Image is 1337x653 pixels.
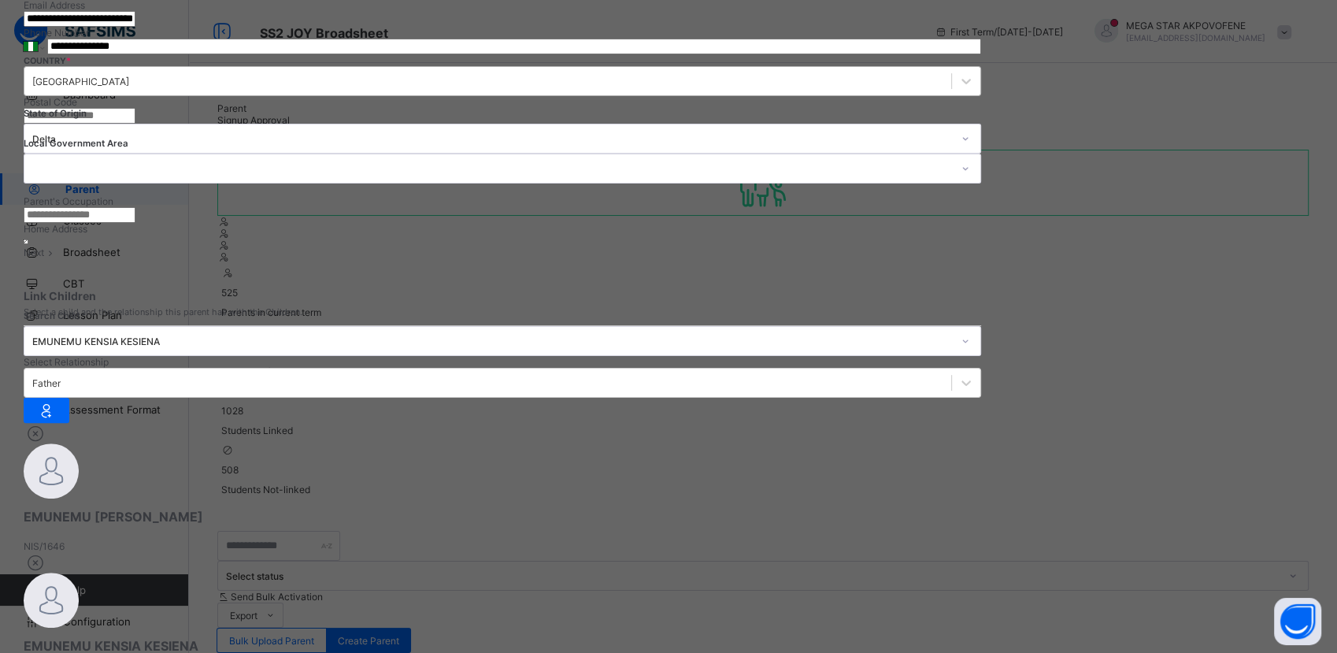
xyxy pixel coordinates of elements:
[24,223,87,235] label: Home Address
[24,56,71,66] span: COUNTRY
[32,76,129,87] div: [GEOGRAPHIC_DATA]
[32,377,61,389] div: Father
[24,195,113,207] label: Parent's Occupation
[24,573,79,628] img: default.svg
[24,356,109,368] span: Select Relationship
[24,540,65,552] span: NIS/1646
[24,310,80,321] span: Search Child
[24,108,87,119] span: State of Origin
[24,27,89,39] label: Phone Number
[24,306,981,317] span: Select a child and the relationship this parent has with the Children.
[32,336,952,347] div: EMUNEMU KENSIA KESIENA
[24,509,981,525] span: EMUNEMU [PERSON_NAME]
[1274,598,1321,645] button: Open asap
[32,133,952,145] div: Delta
[24,138,128,149] span: Local Government Area
[24,289,981,302] span: Link Children
[24,247,44,258] span: Next
[24,96,77,108] label: Postal Code
[24,443,79,499] img: default.svg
